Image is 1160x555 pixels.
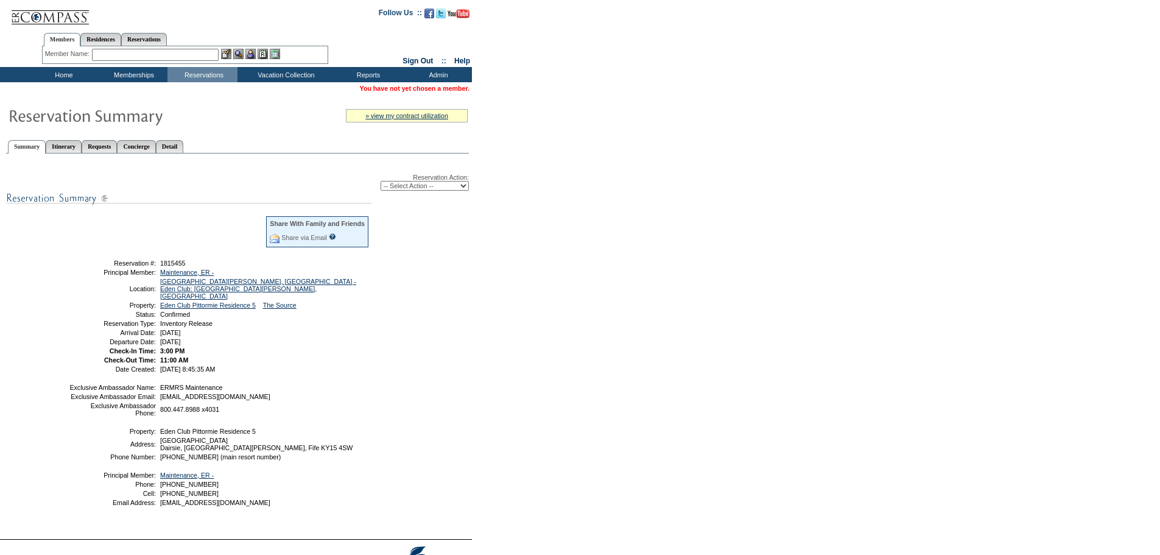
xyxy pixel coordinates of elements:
div: Reservation Action: [6,174,469,191]
td: Vacation Collection [237,67,332,82]
span: [GEOGRAPHIC_DATA] Dairsie, [GEOGRAPHIC_DATA][PERSON_NAME], Fife KY15 4SW [160,437,353,451]
td: Email Address: [69,499,156,506]
span: [DATE] [160,338,181,345]
img: Reservations [258,49,268,59]
img: subTtlResSummary.gif [6,191,371,206]
a: The Source [263,302,297,309]
td: Arrival Date: [69,329,156,336]
span: [EMAIL_ADDRESS][DOMAIN_NAME] [160,499,270,506]
a: Share via Email [281,234,327,241]
a: Reservations [121,33,167,46]
span: [EMAIL_ADDRESS][DOMAIN_NAME] [160,393,270,400]
input: What is this? [329,233,336,240]
span: ERMRS Maintenance [160,384,222,391]
a: [GEOGRAPHIC_DATA][PERSON_NAME], [GEOGRAPHIC_DATA] - Eden Club: [GEOGRAPHIC_DATA][PERSON_NAME], [G... [160,278,356,300]
a: Itinerary [46,140,82,153]
a: Sign Out [402,57,433,65]
td: Reservations [167,67,237,82]
a: Concierge [117,140,155,153]
img: Become our fan on Facebook [424,9,434,18]
td: Reservation #: [69,260,156,267]
span: [PHONE_NUMBER] (main resort number) [160,453,281,461]
td: Location: [69,278,156,300]
span: [DATE] [160,329,181,336]
a: Maintenance, ER - [160,269,214,276]
td: Exclusive Ambassador Name: [69,384,156,391]
img: Reservaton Summary [8,103,251,127]
span: Inventory Release [160,320,213,327]
td: Phone Number: [69,453,156,461]
img: View [233,49,244,59]
td: Principal Member: [69,472,156,479]
a: Follow us on Twitter [436,12,446,19]
td: Address: [69,437,156,451]
a: Members [44,33,81,46]
td: Home [27,67,97,82]
span: [PHONE_NUMBER] [160,481,219,488]
td: Phone: [69,481,156,488]
span: [DATE] 8:45:35 AM [160,366,215,373]
td: Status: [69,311,156,318]
td: Admin [402,67,472,82]
td: Follow Us :: [379,7,422,22]
td: Reports [332,67,402,82]
td: Exclusive Ambassador Email: [69,393,156,400]
span: :: [441,57,446,65]
img: b_edit.gif [221,49,231,59]
span: 3:00 PM [160,347,185,355]
img: Impersonate [245,49,256,59]
div: Share With Family and Friends [270,220,365,227]
span: [PHONE_NUMBER] [160,490,219,497]
strong: Check-In Time: [110,347,156,355]
a: Eden Club Pittormie Residence 5 [160,302,256,309]
td: Exclusive Ambassador Phone: [69,402,156,417]
img: b_calculator.gif [270,49,280,59]
td: Departure Date: [69,338,156,345]
a: Summary [8,140,46,154]
img: Follow us on Twitter [436,9,446,18]
td: Principal Member: [69,269,156,276]
a: Maintenance, ER - [160,472,214,479]
span: You have not yet chosen a member. [360,85,469,92]
strong: Check-Out Time: [104,356,156,364]
td: Date Created: [69,366,156,373]
td: Reservation Type: [69,320,156,327]
a: Become our fan on Facebook [424,12,434,19]
a: Requests [82,140,117,153]
img: Subscribe to our YouTube Channel [448,9,469,18]
td: Cell: [69,490,156,497]
span: 800.447.8988 x4031 [160,406,219,413]
span: 11:00 AM [160,356,188,364]
a: » view my contract utilization [365,112,448,119]
td: Property: [69,302,156,309]
td: Property: [69,428,156,435]
a: Residences [80,33,121,46]
span: Confirmed [160,311,190,318]
div: Member Name: [45,49,92,59]
td: Memberships [97,67,167,82]
span: Eden Club Pittormie Residence 5 [160,428,256,435]
a: Subscribe to our YouTube Channel [448,12,469,19]
a: Help [454,57,470,65]
a: Detail [156,140,184,153]
span: 1815455 [160,260,186,267]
